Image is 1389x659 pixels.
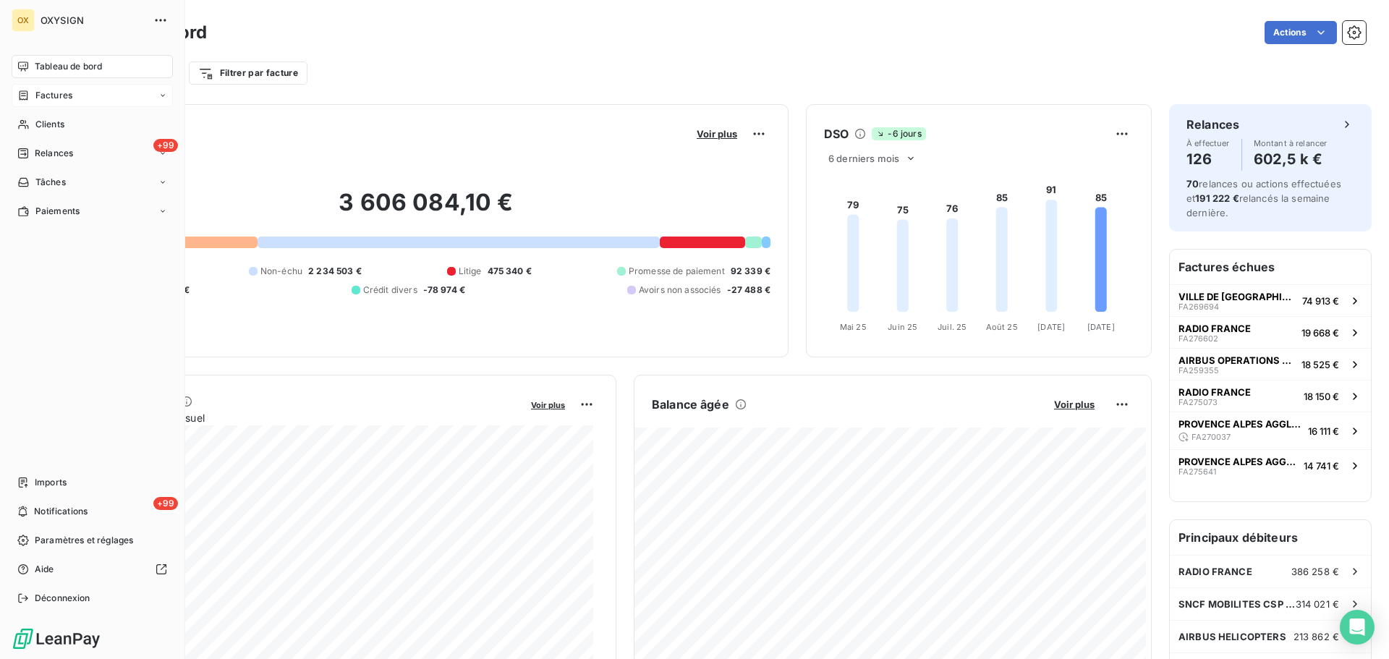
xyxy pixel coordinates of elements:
span: Crédit divers [363,284,417,297]
div: OX [12,9,35,32]
span: Aide [35,563,54,576]
button: Voir plus [527,398,569,411]
span: Promesse de paiement [629,265,725,278]
h6: Balance âgée [652,396,729,413]
h4: 602,5 k € [1254,148,1328,171]
span: 213 862 € [1294,631,1339,642]
span: 18 525 € [1301,359,1339,370]
span: 92 339 € [731,265,770,278]
button: Actions [1265,21,1337,44]
span: 475 340 € [488,265,532,278]
span: FA270037 [1192,433,1231,441]
span: Notifications [34,505,88,518]
span: 14 741 € [1304,460,1339,472]
button: PROVENCE ALPES AGGLOMERATIONFA27564114 741 € [1170,449,1371,481]
button: AIRBUS OPERATIONS GMBHFA25935518 525 € [1170,348,1371,380]
span: Tableau de bord [35,60,102,73]
span: Voir plus [531,400,565,410]
button: RADIO FRANCEFA27660219 668 € [1170,316,1371,348]
h6: Factures échues [1170,250,1371,284]
span: Montant à relancer [1254,139,1328,148]
span: Litige [459,265,482,278]
span: AIRBUS HELICOPTERS [1178,631,1286,642]
div: Open Intercom Messenger [1340,610,1375,645]
span: Relances [35,147,73,160]
span: Déconnexion [35,592,90,605]
span: 191 222 € [1195,192,1239,204]
span: Chiffre d'affaires mensuel [82,410,521,425]
button: RADIO FRANCEFA27507318 150 € [1170,380,1371,412]
span: Non-échu [260,265,302,278]
a: Aide [12,558,173,581]
span: +99 [153,139,178,152]
span: RADIO FRANCE [1178,566,1252,577]
img: Logo LeanPay [12,627,101,650]
span: Factures [35,89,72,102]
span: FA275641 [1178,467,1216,476]
button: Voir plus [1050,398,1099,411]
span: 70 [1186,178,1199,190]
tspan: [DATE] [1037,322,1065,332]
h4: 126 [1186,148,1230,171]
span: Paramètres et réglages [35,534,133,547]
span: 19 668 € [1301,327,1339,339]
span: RADIO FRANCE [1178,323,1251,334]
span: À effectuer [1186,139,1230,148]
span: AIRBUS OPERATIONS GMBH [1178,354,1296,366]
span: SNCF MOBILITES CSP CFO [1178,598,1296,610]
span: Clients [35,118,64,131]
span: -6 jours [872,127,925,140]
span: VILLE DE [GEOGRAPHIC_DATA] [1178,291,1296,302]
h6: DSO [824,125,849,143]
span: 74 913 € [1302,295,1339,307]
button: VILLE DE [GEOGRAPHIC_DATA]FA26969474 913 € [1170,284,1371,316]
span: Paiements [35,205,80,218]
span: Voir plus [1054,399,1095,410]
span: OXYSIGN [41,14,145,26]
tspan: Juil. 25 [938,322,967,332]
h6: Principaux débiteurs [1170,520,1371,555]
h6: Relances [1186,116,1239,133]
span: 16 111 € [1308,425,1339,437]
span: -27 488 € [727,284,770,297]
span: -78 974 € [423,284,465,297]
span: RADIO FRANCE [1178,386,1251,398]
span: FA269694 [1178,302,1219,311]
span: +99 [153,497,178,510]
tspan: Juin 25 [888,322,917,332]
button: Voir plus [692,127,742,140]
span: 2 234 503 € [308,265,362,278]
span: 314 021 € [1296,598,1339,610]
span: PROVENCE ALPES AGGLOMERATION [1178,456,1298,467]
span: relances ou actions effectuées et relancés la semaine dernière. [1186,178,1341,218]
button: PROVENCE ALPES AGGLOMERATIONFA27003716 111 € [1170,412,1371,449]
span: 6 derniers mois [828,153,899,164]
span: Tâches [35,176,66,189]
tspan: [DATE] [1087,322,1115,332]
span: PROVENCE ALPES AGGLOMERATION [1178,418,1302,430]
button: Filtrer par facture [189,61,307,85]
tspan: Mai 25 [840,322,867,332]
span: Voir plus [697,128,737,140]
span: FA275073 [1178,398,1218,407]
span: 18 150 € [1304,391,1339,402]
h2: 3 606 084,10 € [82,188,770,231]
span: FA276602 [1178,334,1218,343]
span: 386 258 € [1291,566,1339,577]
tspan: Août 25 [986,322,1018,332]
span: FA259355 [1178,366,1219,375]
span: Imports [35,476,67,489]
span: Avoirs non associés [639,284,721,297]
